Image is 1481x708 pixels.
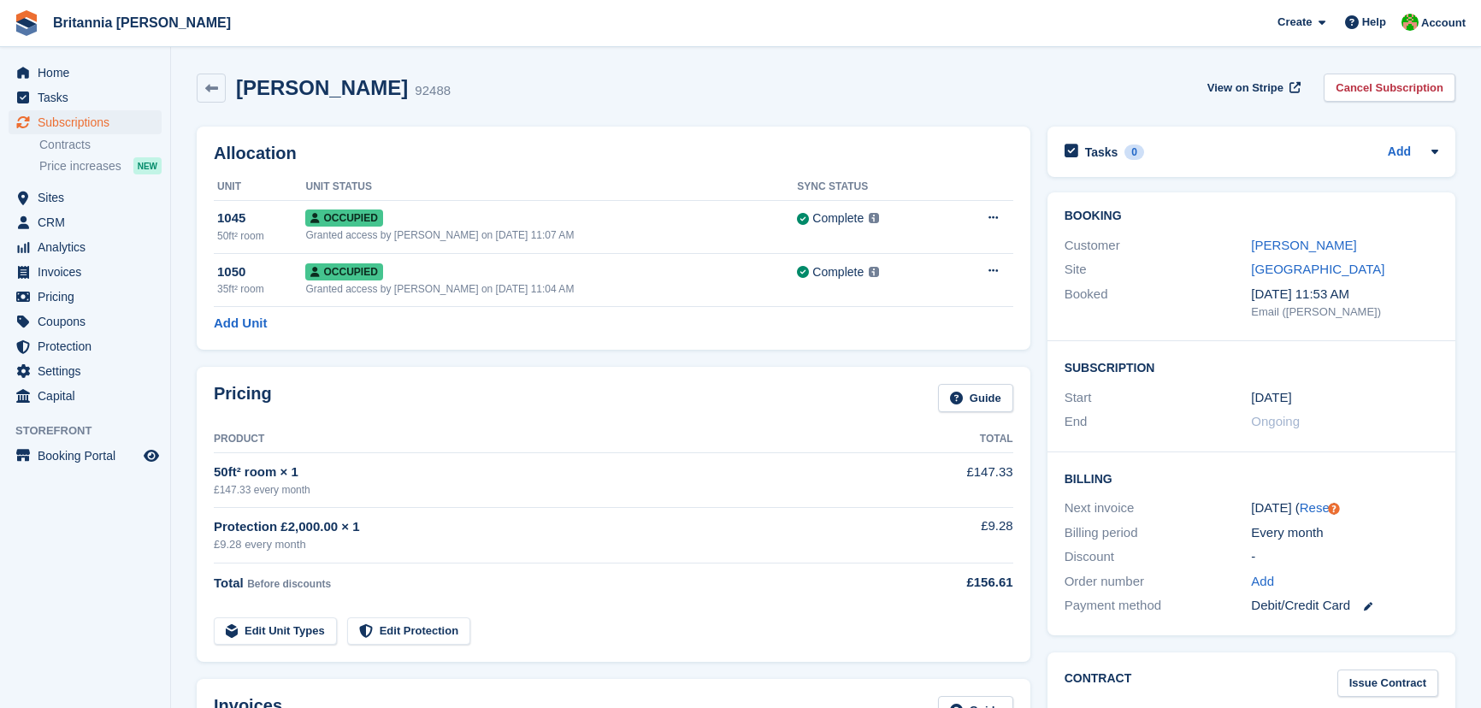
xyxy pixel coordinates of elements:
[891,507,1013,563] td: £9.28
[1065,412,1252,432] div: End
[1201,74,1304,102] a: View on Stripe
[38,86,140,109] span: Tasks
[1065,523,1252,543] div: Billing period
[1065,469,1438,487] h2: Billing
[1251,523,1438,543] div: Every month
[1362,14,1386,31] span: Help
[39,156,162,175] a: Price increases NEW
[1085,145,1118,160] h2: Tasks
[305,263,382,280] span: Occupied
[1401,14,1419,31] img: Wendy Thorp
[38,285,140,309] span: Pricing
[1251,388,1291,408] time: 2025-08-01 00:00:00 UTC
[217,209,305,228] div: 1045
[1065,572,1252,592] div: Order number
[1251,285,1438,304] div: [DATE] 11:53 AM
[1251,262,1384,276] a: [GEOGRAPHIC_DATA]
[38,359,140,383] span: Settings
[305,281,797,297] div: Granted access by [PERSON_NAME] on [DATE] 11:04 AM
[38,61,140,85] span: Home
[1251,596,1438,616] div: Debit/Credit Card
[214,536,891,553] div: £9.28 every month
[214,174,305,201] th: Unit
[9,110,162,134] a: menu
[812,209,864,227] div: Complete
[1251,304,1438,321] div: Email ([PERSON_NAME])
[217,281,305,297] div: 35ft² room
[1065,285,1252,321] div: Booked
[1065,499,1252,518] div: Next invoice
[305,174,797,201] th: Unit Status
[415,81,451,101] div: 92488
[38,444,140,468] span: Booking Portal
[214,517,891,537] div: Protection £2,000.00 × 1
[214,144,1013,163] h2: Allocation
[9,310,162,333] a: menu
[1251,238,1356,252] a: [PERSON_NAME]
[214,617,337,646] a: Edit Unit Types
[38,310,140,333] span: Coupons
[38,235,140,259] span: Analytics
[214,575,244,590] span: Total
[1388,143,1411,162] a: Add
[9,334,162,358] a: menu
[812,263,864,281] div: Complete
[1251,572,1274,592] a: Add
[347,617,470,646] a: Edit Protection
[236,76,408,99] h2: [PERSON_NAME]
[217,228,305,244] div: 50ft² room
[9,285,162,309] a: menu
[1065,388,1252,408] div: Start
[1065,596,1252,616] div: Payment method
[9,444,162,468] a: menu
[1300,500,1333,515] a: Reset
[1251,414,1300,428] span: Ongoing
[1065,670,1132,698] h2: Contract
[38,384,140,408] span: Capital
[1421,15,1466,32] span: Account
[9,86,162,109] a: menu
[1207,80,1283,97] span: View on Stripe
[14,10,39,36] img: stora-icon-8386f47178a22dfd0bd8f6a31ec36ba5ce8667c1dd55bd0f319d3a0aa187defe.svg
[1326,501,1342,516] div: Tooltip anchor
[133,157,162,174] div: NEW
[38,334,140,358] span: Protection
[214,426,891,453] th: Product
[38,186,140,209] span: Sites
[797,174,947,201] th: Sync Status
[9,210,162,234] a: menu
[1124,145,1144,160] div: 0
[141,445,162,466] a: Preview store
[214,463,891,482] div: 50ft² room × 1
[1251,499,1438,518] div: [DATE] ( )
[39,137,162,153] a: Contracts
[305,209,382,227] span: Occupied
[1277,14,1312,31] span: Create
[1065,547,1252,567] div: Discount
[214,314,267,333] a: Add Unit
[217,263,305,282] div: 1050
[214,384,272,412] h2: Pricing
[938,384,1013,412] a: Guide
[305,227,797,243] div: Granted access by [PERSON_NAME] on [DATE] 11:07 AM
[891,453,1013,507] td: £147.33
[9,384,162,408] a: menu
[869,267,879,277] img: icon-info-grey-7440780725fd019a000dd9b08b2336e03edf1995a4989e88bcd33f0948082b44.svg
[39,158,121,174] span: Price increases
[869,213,879,223] img: icon-info-grey-7440780725fd019a000dd9b08b2336e03edf1995a4989e88bcd33f0948082b44.svg
[1251,547,1438,567] div: -
[9,235,162,259] a: menu
[891,573,1013,593] div: £156.61
[9,359,162,383] a: menu
[891,426,1013,453] th: Total
[38,210,140,234] span: CRM
[1065,358,1438,375] h2: Subscription
[46,9,238,37] a: Britannia [PERSON_NAME]
[247,578,331,590] span: Before discounts
[1065,260,1252,280] div: Site
[15,422,170,440] span: Storefront
[9,61,162,85] a: menu
[38,110,140,134] span: Subscriptions
[1324,74,1455,102] a: Cancel Subscription
[1065,236,1252,256] div: Customer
